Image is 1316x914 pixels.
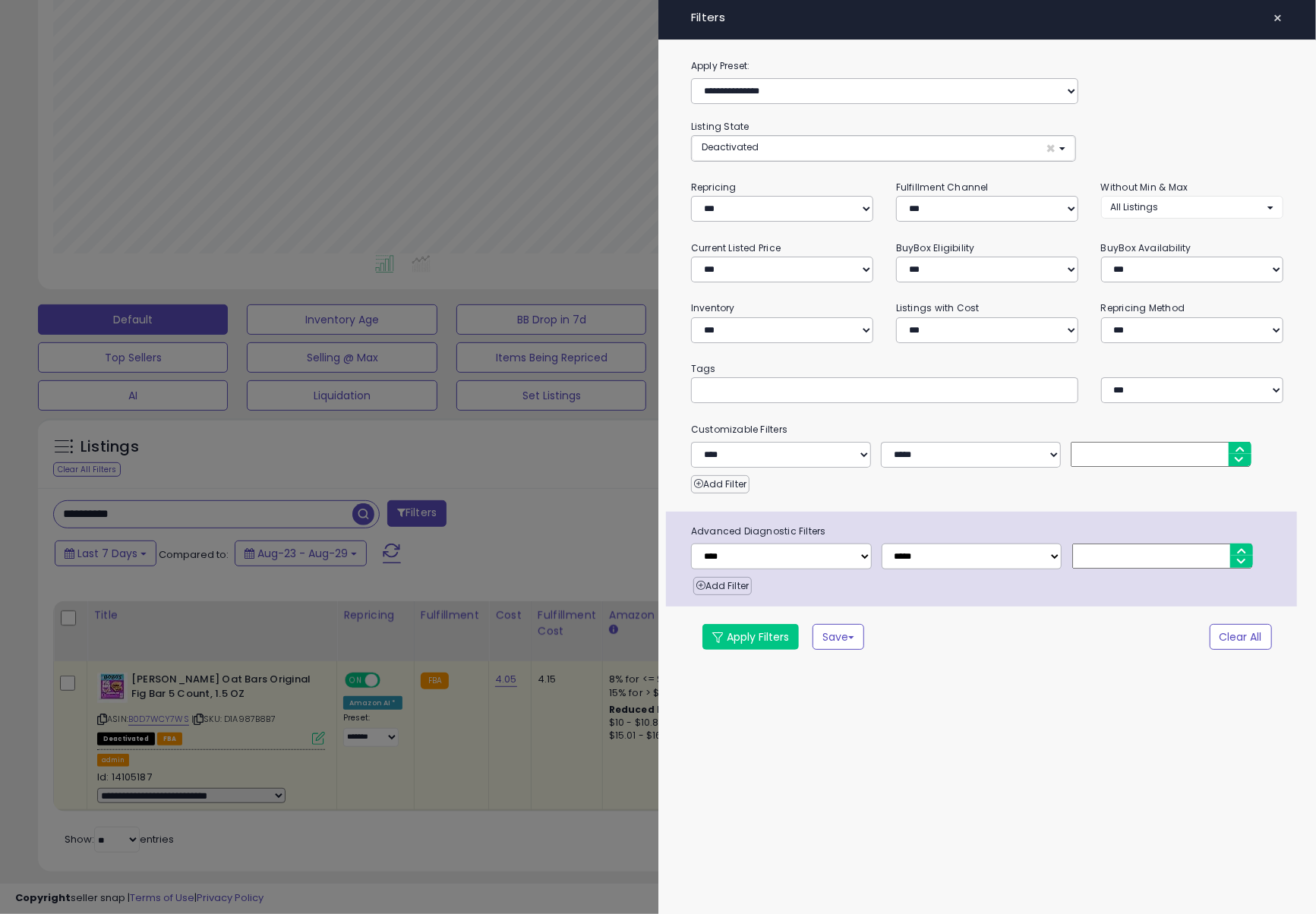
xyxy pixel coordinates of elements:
[691,241,781,254] small: Current Listed Price
[691,301,735,314] small: Inventory
[702,140,759,153] span: Deactivated
[1046,140,1056,156] span: ×
[1101,241,1191,254] small: BuyBox Availability
[680,58,1295,74] label: Apply Preset:
[1267,8,1289,29] button: ×
[680,361,1295,377] small: Tags
[1101,196,1283,218] button: All Listings
[1273,8,1283,29] span: ×
[693,577,752,595] button: Add Filter
[691,120,750,133] small: Listing State
[896,241,975,254] small: BuyBox Eligibility
[896,301,980,314] small: Listings with Cost
[691,181,737,194] small: Repricing
[680,421,1295,438] small: Customizable Filters
[1101,301,1185,314] small: Repricing Method
[680,523,1297,540] span: Advanced Diagnostic Filters
[1210,624,1272,650] button: Clear All
[813,624,864,650] button: Save
[691,11,1283,24] h4: Filters
[692,136,1075,161] button: Deactivated ×
[702,624,799,650] button: Apply Filters
[1101,181,1188,194] small: Without Min & Max
[896,181,989,194] small: Fulfillment Channel
[1111,200,1159,213] span: All Listings
[691,475,750,493] button: Add Filter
